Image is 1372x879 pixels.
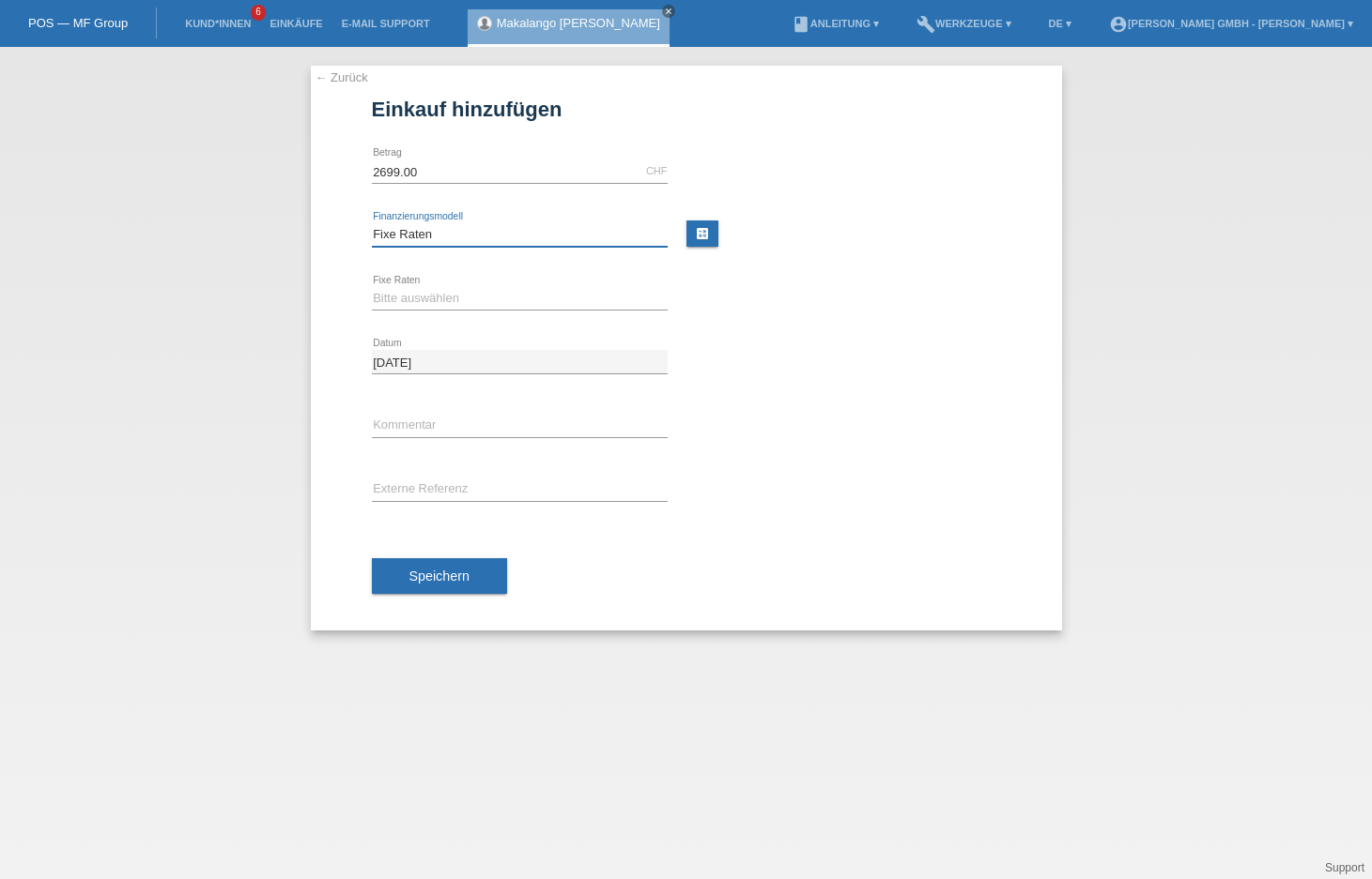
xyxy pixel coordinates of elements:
i: book [792,15,810,34]
i: account_circle [1109,15,1128,34]
a: ← Zurück [316,70,368,84]
div: CHF [646,165,668,176]
a: close [662,5,675,18]
i: build [917,15,935,34]
a: bookAnleitung ▾ [782,18,888,29]
i: calculate [695,226,710,241]
a: buildWerkzeuge ▾ [907,18,1021,29]
a: DE ▾ [1040,18,1081,29]
i: close [664,7,673,16]
span: Speichern [409,568,470,583]
a: E-Mail Support [332,18,439,29]
a: POS — MF Group [28,16,128,30]
button: Speichern [372,558,507,594]
h1: Einkauf hinzufügen [372,98,1001,121]
a: Makalango [PERSON_NAME] [497,16,660,30]
a: account_circle[PERSON_NAME] GmbH - [PERSON_NAME] ▾ [1100,18,1363,29]
a: calculate [686,220,718,247]
a: Einkäufe [260,18,331,29]
span: 6 [251,5,266,21]
a: Support [1325,861,1364,874]
a: Kund*innen [176,18,260,29]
